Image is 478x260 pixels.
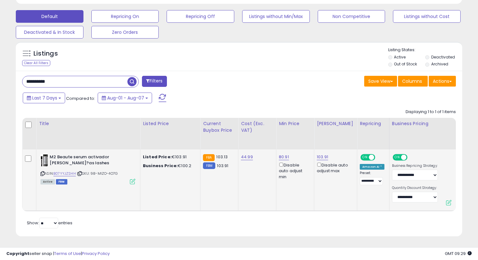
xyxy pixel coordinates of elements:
label: Archived [431,61,448,67]
div: Preset: [360,171,384,185]
button: Repricing On [91,10,159,23]
small: FBM [203,162,215,169]
span: OFF [374,155,384,160]
button: Filters [142,76,167,87]
div: Cost (Exc. VAT) [241,120,273,134]
p: Listing States: [388,47,463,53]
h5: Listings [34,49,58,58]
span: All listings currently available for purchase on Amazon [40,179,55,184]
div: Clear All Filters [22,60,50,66]
small: FBA [203,154,215,161]
a: B07YYJZSHH [53,171,76,176]
span: 103.13 [216,154,228,160]
strong: Copyright [6,251,29,257]
span: 2025-08-15 09:29 GMT [445,251,472,257]
div: Listed Price [143,120,198,127]
div: Repricing [360,120,387,127]
label: Business Repricing Strategy: [392,164,438,168]
span: ON [393,155,401,160]
span: Show: entries [27,220,72,226]
button: Aug-01 - Aug-07 [98,93,152,103]
span: OFF [406,155,416,160]
div: Disable auto adjust max [317,161,352,174]
span: Last 7 Days [32,95,57,101]
div: seller snap | | [6,251,110,257]
div: Title [39,120,138,127]
label: Active [394,54,406,60]
div: €103.91 [143,154,195,160]
a: Terms of Use [54,251,81,257]
a: 80.91 [279,154,289,160]
button: Zero Orders [91,26,159,39]
div: Displaying 1 to 1 of 1 items [406,109,456,115]
span: Compared to: [66,95,95,101]
button: Last 7 Days [23,93,65,103]
span: Columns [402,78,422,84]
button: Columns [398,76,428,87]
span: ON [361,155,369,160]
button: Non Competitive [318,10,385,23]
div: Amazon AI * [360,164,384,170]
button: Default [16,10,83,23]
button: Save View [364,76,397,87]
div: Current Buybox Price [203,120,236,134]
b: Listed Price: [143,154,172,160]
button: Repricing Off [167,10,234,23]
button: Actions [429,76,456,87]
label: Quantity Discount Strategy: [392,186,438,190]
div: Disable auto adjust min [279,161,309,180]
a: 103.91 [317,154,328,160]
button: Listings without Min/Max [242,10,310,23]
a: Privacy Policy [82,251,110,257]
div: [PERSON_NAME] [317,120,354,127]
div: €100.2 [143,163,195,169]
span: 103.91 [217,163,228,169]
b: Business Price: [143,163,178,169]
b: M2 Beaute serum activador [PERSON_NAME]?as lashes [50,154,126,167]
label: Out of Stock [394,61,417,67]
button: Deactivated & In Stock [16,26,83,39]
button: Listings without Cost [393,10,461,23]
img: 413Ri+rStbL._SL40_.jpg [40,154,48,167]
div: Business Pricing [392,120,456,127]
div: ASIN: [40,154,135,184]
a: 44.99 [241,154,253,160]
div: Min Price [279,120,311,127]
span: | SKU: 98-MIZO-4O7G [77,171,118,176]
span: Aug-01 - Aug-07 [107,95,144,101]
label: Deactivated [431,54,455,60]
span: FBM [56,179,67,184]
